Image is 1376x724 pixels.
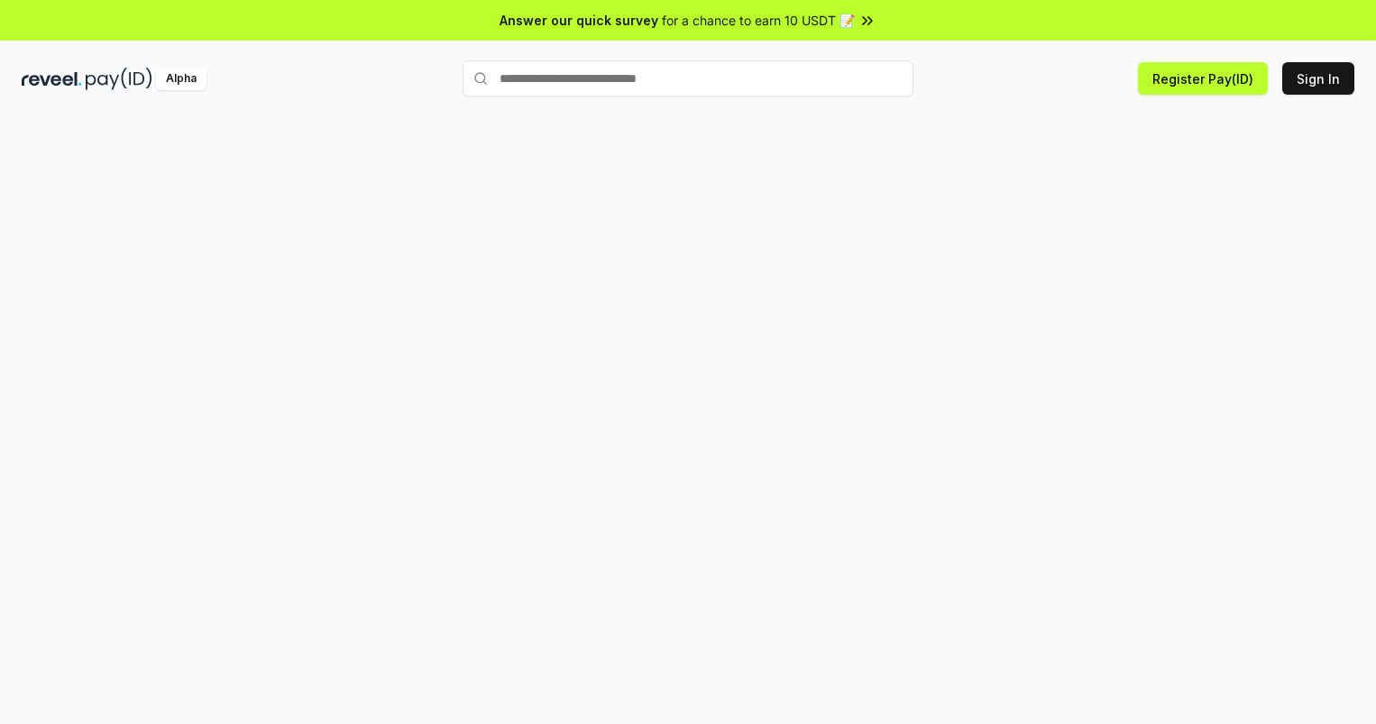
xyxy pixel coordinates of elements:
[22,68,82,90] img: reveel_dark
[1282,62,1354,95] button: Sign In
[1138,62,1268,95] button: Register Pay(ID)
[500,11,658,30] span: Answer our quick survey
[156,68,206,90] div: Alpha
[662,11,855,30] span: for a chance to earn 10 USDT 📝
[86,68,152,90] img: pay_id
